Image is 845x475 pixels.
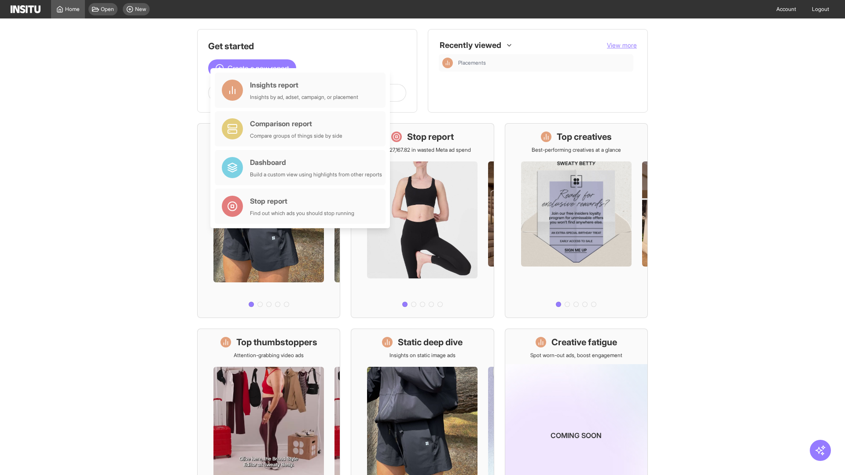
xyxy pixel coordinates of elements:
p: Best-performing creatives at a glance [532,146,621,153]
h1: Get started [208,40,406,52]
a: Top creativesBest-performing creatives at a glance [505,123,648,318]
div: Comparison report [250,118,342,129]
p: Insights on static image ads [389,352,456,359]
div: Build a custom view using highlights from other reports [250,171,382,178]
span: View more [607,41,637,49]
span: Create a new report [228,63,289,73]
div: Stop report [250,196,354,206]
a: Stop reportSave £27,167.82 in wasted Meta ad spend [351,123,494,318]
h1: Top thumbstoppers [236,336,317,348]
h1: Stop report [407,131,454,143]
a: What's live nowSee all active ads instantly [197,123,340,318]
div: Dashboard [250,157,382,168]
p: Attention-grabbing video ads [234,352,304,359]
div: Insights report [250,80,358,90]
img: Logo [11,5,40,13]
h1: Top creatives [557,131,612,143]
div: Insights [442,58,453,68]
span: Placements [458,59,630,66]
p: Save £27,167.82 in wasted Meta ad spend [374,146,471,153]
div: Compare groups of things side by side [250,132,342,139]
span: Open [101,6,114,13]
span: Placements [458,59,486,66]
button: Create a new report [208,59,296,77]
div: Find out which ads you should stop running [250,210,354,217]
div: Insights by ad, adset, campaign, or placement [250,94,358,101]
span: Home [65,6,80,13]
span: New [135,6,146,13]
button: View more [607,41,637,50]
h1: Static deep dive [398,336,463,348]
